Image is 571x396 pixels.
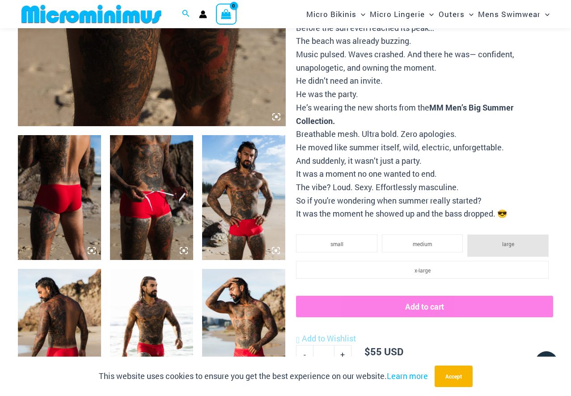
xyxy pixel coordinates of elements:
[182,9,190,20] a: Search icon link
[467,234,549,257] li: large
[478,3,541,26] span: Mens Swimwear
[18,135,101,260] img: Bondi Red Spot 007 Trunks
[296,234,377,252] li: small
[202,135,285,260] img: Bondi Red Spot 007 Trunks
[330,240,343,247] span: small
[476,3,552,26] a: Mens SwimwearMenu ToggleMenu Toggle
[99,370,428,383] p: This website uses cookies to ensure you get the best experience on our website.
[541,3,550,26] span: Menu Toggle
[425,3,434,26] span: Menu Toggle
[364,345,403,358] bdi: 55 USD
[302,333,356,344] span: Add to Wishlist
[370,3,425,26] span: Micro Lingerie
[199,10,207,18] a: Account icon link
[368,3,436,26] a: Micro LingerieMenu ToggleMenu Toggle
[356,3,365,26] span: Menu Toggle
[436,3,476,26] a: OutersMenu ToggleMenu Toggle
[364,345,370,358] span: $
[18,4,165,24] img: MM SHOP LOGO FLAT
[296,102,513,126] b: MM Men’s Big Summer Collection.
[415,267,431,274] span: x-large
[296,21,553,221] p: Before the sun even reached its peak… The beach was already buzzing. Music pulsed. Waves crashed....
[110,269,193,394] img: Bondi Red Spot 007 Trunks
[306,3,356,26] span: Micro Bikinis
[502,240,514,247] span: large
[304,3,368,26] a: Micro BikinisMenu ToggleMenu Toggle
[216,4,237,24] a: View Shopping Cart, empty
[413,240,432,247] span: medium
[296,261,549,279] li: x-large
[465,3,474,26] span: Menu Toggle
[296,332,355,345] a: Add to Wishlist
[296,296,553,317] button: Add to cart
[313,345,334,364] input: Product quantity
[110,135,193,260] img: Bondi Red Spot 007 Trunks
[382,234,463,252] li: medium
[435,366,473,387] button: Accept
[18,269,101,394] img: Bondi Red Spot 007 Trunks
[202,269,285,394] img: Bondi Red Spot 007 Trunks
[303,1,553,27] nav: Site Navigation
[334,345,351,364] a: +
[387,370,428,381] a: Learn more
[296,345,313,364] a: -
[439,3,465,26] span: Outers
